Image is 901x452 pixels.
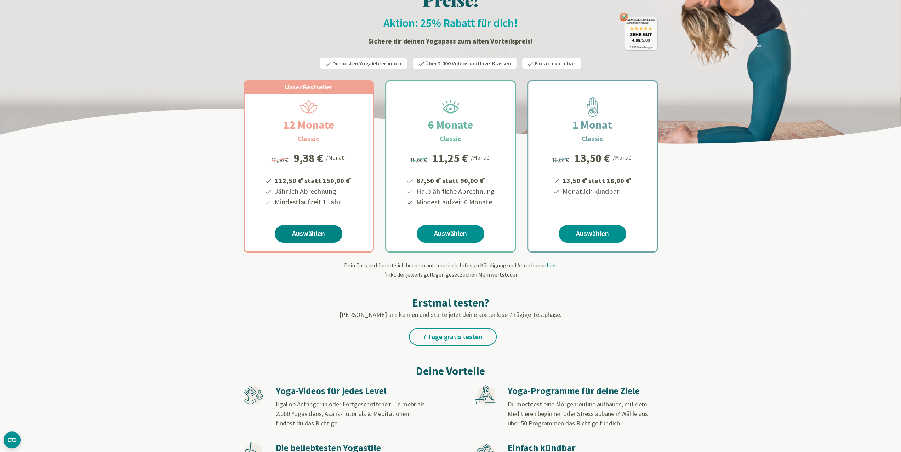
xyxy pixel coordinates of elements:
li: Mindestlaufzeit 1 Jahr [274,197,352,207]
li: 67,50 € statt 90,00 € [415,174,495,186]
a: Auswählen [275,225,342,243]
p: [PERSON_NAME] uns kennen und starte jetzt deine kostenlose 7 tägige Testphase. [244,310,658,319]
h3: Yoga-Programme für deine Ziele [508,385,657,397]
a: 7 Tage gratis testen [409,328,497,346]
h3: Classic [298,133,319,144]
span: Einfach kündbar [535,60,575,67]
h2: 1 Monat [555,116,629,133]
div: 11,25 € [432,152,468,164]
div: /Monat [326,152,346,162]
span: 15,00 € [410,156,429,163]
span: inkl. der jeweils gültigen gesetzlichen Mehrwertsteuer [384,271,518,278]
h3: Classic [582,133,603,144]
span: Die besten Yogalehrer:innen [332,60,401,67]
img: ausgezeichnet_badge.png [619,13,658,51]
div: 13,50 € [574,152,610,164]
span: hier. [547,262,557,269]
h2: Erstmal testen? [244,296,658,310]
span: Unser Bestseller [285,83,332,91]
h2: 12 Monate [266,116,351,133]
h3: Yoga-Videos für jedes Level [276,385,425,397]
div: /Monat [613,152,633,162]
li: 13,50 € statt 18,00 € [561,174,632,186]
div: Dein Pass verlängert sich bequem automatisch. Infos zu Kündigung und Abrechnung [244,261,658,279]
h2: 6 Monate [411,116,490,133]
a: Auswählen [559,225,626,243]
a: Auswählen [417,225,484,243]
li: Mindestlaufzeit 6 Monate [415,197,495,207]
li: Halbjährliche Abrechnung [415,186,495,197]
span: 18,00 € [552,156,571,163]
div: /Monat [471,152,491,162]
li: Jährlich Abrechnung [274,186,352,197]
h2: Deine Vorteile [244,363,658,379]
li: 112,50 € statt 150,00 € [274,174,352,186]
h3: Classic [440,133,461,144]
span: 12,50 € [271,156,290,163]
strong: Sichere dir deinen Yogapass zum alten Vorteilspreis! [368,36,533,45]
button: CMP-Widget öffnen [4,431,21,448]
li: Monatlich kündbar [561,186,632,197]
div: 9,38 € [293,152,323,164]
span: Du möchtest eine Morgenroutine aufbauen, mit dem Meditieren beginnen oder Stress abbauen? Wähle a... [508,400,648,427]
span: Egal ob Anfänger:in oder Fortgeschrittene:r - in mehr als 2.000 Yogavideos, Asana-Tutorials & Med... [276,400,425,427]
span: Über 2.000 Videos und Live-Klassen [425,60,511,67]
h2: Aktion: 25% Rabatt für dich! [244,16,658,30]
